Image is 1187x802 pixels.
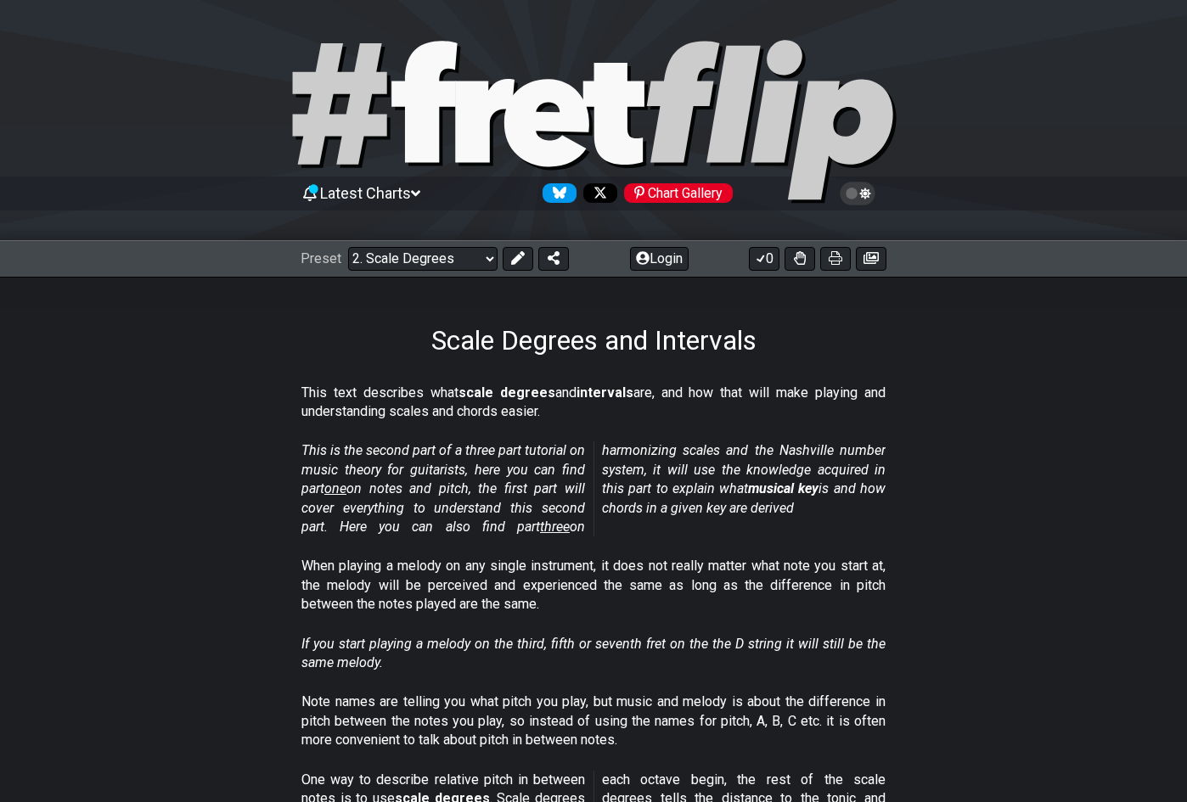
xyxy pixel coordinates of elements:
[856,247,886,271] button: Create image
[301,693,886,749] p: Note names are telling you what pitch you play, but music and melody is about the difference in p...
[458,384,555,401] strong: scale degrees
[748,480,819,496] strong: musical key
[785,247,815,271] button: Toggle Dexterity for all fretkits
[820,247,851,271] button: Print
[348,247,498,271] select: Preset
[749,247,779,271] button: 0
[301,250,341,266] span: Preset
[536,183,577,203] a: Follow #fretflip at Bluesky
[630,247,689,271] button: Login
[577,183,617,203] a: Follow #fretflip at X
[540,519,570,535] span: three
[577,384,633,401] strong: intervals
[624,183,733,203] div: Chart Gallery
[848,186,868,201] span: Toggle light / dark theme
[320,184,411,202] span: Latest Charts
[538,247,569,271] button: Share Preset
[324,480,346,496] span: one
[301,636,886,670] em: If you start playing a melody on the third, fifth or seventh fret on the the D string it will sti...
[431,324,757,356] h1: Scale Degrees and Intervals
[503,247,533,271] button: Edit Preset
[301,384,886,422] p: This text describes what and are, and how that will make playing and understanding scales and cho...
[301,442,886,535] em: This is the second part of a three part tutorial on music theory for guitarists, here you can fin...
[617,183,733,203] a: #fretflip at Pinterest
[301,557,886,614] p: When playing a melody on any single instrument, it does not really matter what note you start at,...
